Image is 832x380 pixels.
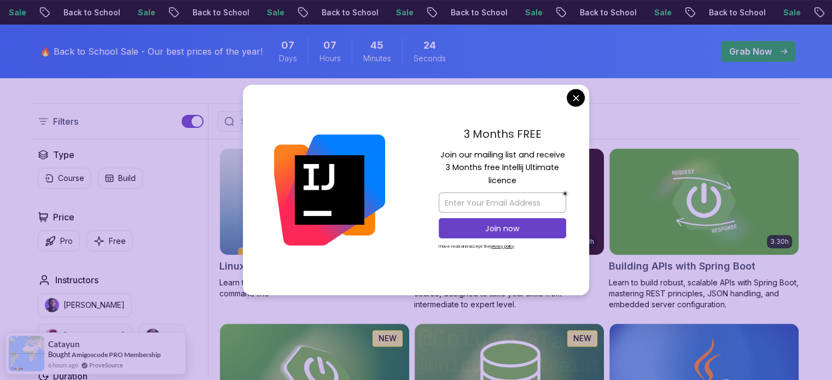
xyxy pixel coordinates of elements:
[569,7,644,18] p: Back to School
[238,116,473,127] input: Search Java, React, Spring boot ...
[38,230,80,252] button: Pro
[58,173,84,184] p: Course
[63,330,125,341] p: [PERSON_NAME]
[63,300,125,311] p: [PERSON_NAME]
[609,259,755,274] h2: Building APIs with Spring Boot
[182,7,257,18] p: Back to School
[219,277,410,299] p: Learn the fundamentals of Linux and how to use the command line
[515,7,550,18] p: Sale
[386,7,421,18] p: Sale
[323,38,336,53] span: 7 Hours
[440,7,515,18] p: Back to School
[86,230,133,252] button: Free
[55,273,98,287] h2: Instructors
[9,336,44,371] img: provesource social proof notification image
[770,237,789,246] p: 3.30h
[38,324,132,348] button: instructor img[PERSON_NAME]
[53,7,127,18] p: Back to School
[257,7,292,18] p: Sale
[281,38,294,53] span: 7 Days
[644,7,679,18] p: Sale
[53,148,74,161] h2: Type
[379,333,397,344] p: NEW
[363,53,391,64] span: Minutes
[279,53,297,64] span: Days
[423,38,436,53] span: 24 Seconds
[219,259,316,274] h2: Linux Fundamentals
[40,45,263,58] p: 🔥 Back to School Sale - Our best prices of the year!
[573,333,591,344] p: NEW
[414,53,446,64] span: Seconds
[220,149,409,255] img: Linux Fundamentals card
[45,329,59,343] img: instructor img
[729,45,772,58] p: Grab Now
[48,340,80,349] span: Catayun
[164,330,178,341] p: Abz
[72,350,161,359] a: Amigoscode PRO Membership
[146,329,160,343] img: instructor img
[609,277,799,310] p: Learn to build robust, scalable APIs with Spring Boot, mastering REST principles, JSON handling, ...
[48,350,71,359] span: Bought
[118,173,136,184] p: Build
[773,7,808,18] p: Sale
[219,148,410,299] a: Linux Fundamentals card6.00hLinux FundamentalsLearn the fundamentals of Linux and how to use the ...
[109,236,126,247] p: Free
[98,168,143,189] button: Build
[609,148,799,310] a: Building APIs with Spring Boot card3.30hBuilding APIs with Spring BootLearn to build robust, scal...
[48,360,78,370] span: 6 hours ago
[89,360,123,370] a: ProveSource
[38,168,91,189] button: Course
[60,236,73,247] p: Pro
[45,298,59,312] img: instructor img
[319,53,341,64] span: Hours
[53,211,74,224] h2: Price
[311,7,386,18] p: Back to School
[370,38,383,53] span: 45 Minutes
[127,7,162,18] p: Sale
[699,7,773,18] p: Back to School
[138,324,185,348] button: instructor imgAbz
[609,149,799,255] img: Building APIs with Spring Boot card
[38,293,132,317] button: instructor img[PERSON_NAME]
[53,115,78,128] p: Filters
